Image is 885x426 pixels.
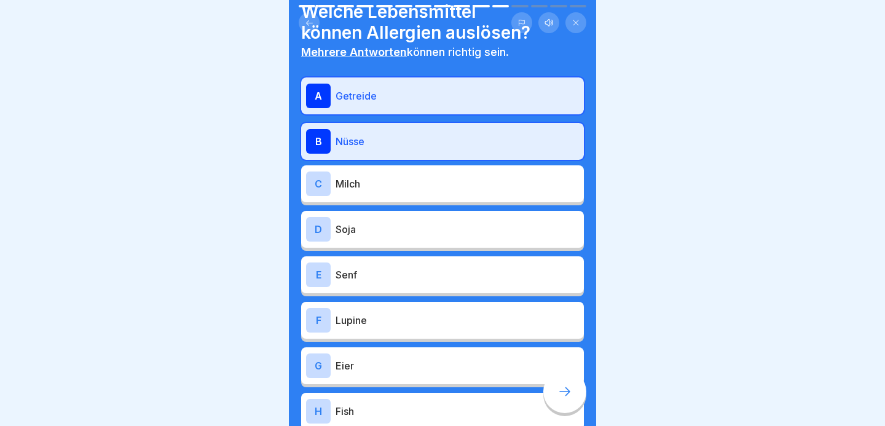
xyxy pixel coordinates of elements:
div: F [306,308,331,333]
p: Soja [336,222,579,237]
div: B [306,129,331,154]
p: Fish [336,404,579,419]
div: G [306,353,331,378]
p: Lupine [336,313,579,328]
p: Eier [336,358,579,373]
p: Milch [336,176,579,191]
p: Getreide [336,89,579,103]
div: A [306,84,331,108]
div: C [306,172,331,196]
h4: Welche Lebensmittel können Allergien auslösen? [301,1,584,43]
div: E [306,262,331,287]
p: können richtig sein. [301,45,584,59]
p: Nüsse [336,134,579,149]
p: Senf [336,267,579,282]
b: Mehrere Antworten [301,45,407,58]
div: D [306,217,331,242]
div: H [306,399,331,424]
